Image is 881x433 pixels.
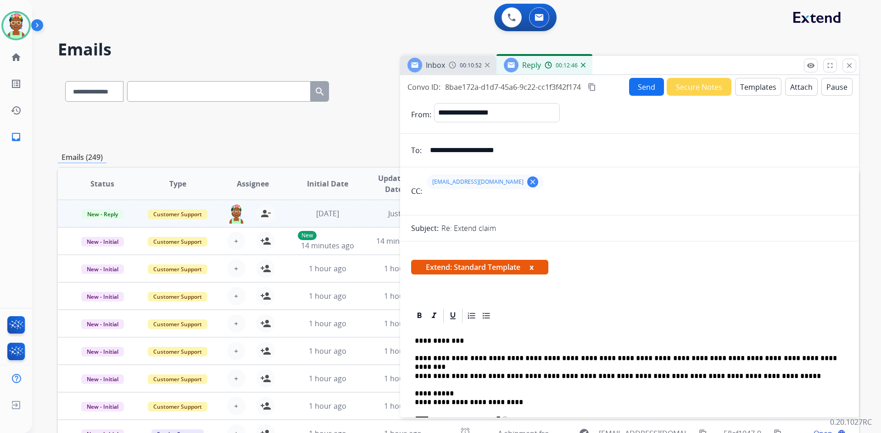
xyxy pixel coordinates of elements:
[227,204,245,224] img: agent-avatar
[81,237,124,247] span: New - Initial
[845,61,853,70] mat-icon: close
[234,236,238,247] span: +
[260,400,271,411] mat-icon: person_add
[227,259,245,278] button: +
[411,186,422,197] p: CC:
[227,342,245,360] button: +
[411,109,431,120] p: From:
[81,292,124,301] span: New - Initial
[316,208,339,219] span: [DATE]
[529,178,537,186] mat-icon: clear
[260,318,271,329] mat-icon: person_add
[309,318,346,329] span: 1 hour ago
[260,345,271,356] mat-icon: person_add
[445,82,581,92] span: 8bae172a-d1d7-45a6-9c22-cc1f3f42f174
[90,178,114,189] span: Status
[384,263,422,274] span: 1 hour ago
[234,290,238,301] span: +
[234,373,238,384] span: +
[785,78,818,96] button: Attach
[3,13,29,38] img: avatar
[384,401,422,411] span: 1 hour ago
[81,319,124,329] span: New - Initial
[81,264,124,274] span: New - Initial
[148,347,207,356] span: Customer Support
[260,290,271,301] mat-icon: person_add
[148,402,207,411] span: Customer Support
[309,373,346,384] span: 1 hour ago
[148,319,207,329] span: Customer Support
[307,178,348,189] span: Initial Date
[11,105,22,116] mat-icon: history
[11,52,22,63] mat-icon: home
[826,61,834,70] mat-icon: fullscreen
[441,223,496,234] p: Re: Extend claim
[465,309,479,323] div: Ordered List
[309,401,346,411] span: 1 hour ago
[460,62,482,69] span: 00:10:52
[446,309,460,323] div: Underline
[58,152,106,163] p: Emails (249)
[588,83,596,91] mat-icon: content_copy
[309,291,346,301] span: 1 hour ago
[807,61,815,70] mat-icon: remove_red_eye
[830,417,872,428] p: 0.20.1027RC
[260,373,271,384] mat-icon: person_add
[432,178,524,186] span: [EMAIL_ADDRESS][DOMAIN_NAME]
[11,78,22,89] mat-icon: list_alt
[298,231,317,240] p: New
[234,400,238,411] span: +
[411,260,548,274] span: Extend: Standard Template
[384,291,422,301] span: 1 hour ago
[522,60,541,70] span: Reply
[82,209,123,219] span: New - Reply
[735,78,781,96] button: Templates
[413,309,426,323] div: Bold
[376,236,429,246] span: 14 minutes ago
[411,223,439,234] p: Subject:
[388,208,418,219] span: Just now
[148,292,207,301] span: Customer Support
[301,241,354,251] span: 14 minutes ago
[227,287,245,305] button: +
[629,78,664,96] button: Send
[227,314,245,333] button: +
[227,232,245,250] button: +
[260,263,271,274] mat-icon: person_add
[480,309,493,323] div: Bullet List
[234,345,238,356] span: +
[234,263,238,274] span: +
[407,82,440,93] p: Convo ID:
[148,209,207,219] span: Customer Support
[411,145,422,156] p: To:
[821,78,853,96] button: Pause
[556,62,578,69] span: 00:12:46
[373,173,415,195] span: Updated Date
[260,236,271,247] mat-icon: person_add
[169,178,186,189] span: Type
[384,346,422,356] span: 1 hour ago
[11,132,22,143] mat-icon: inbox
[314,86,325,97] mat-icon: search
[58,40,859,59] h2: Emails
[227,397,245,415] button: +
[309,263,346,274] span: 1 hour ago
[384,318,422,329] span: 1 hour ago
[227,369,245,388] button: +
[667,78,731,96] button: Secure Notes
[81,402,124,411] span: New - Initial
[148,237,207,247] span: Customer Support
[237,178,269,189] span: Assignee
[81,374,124,384] span: New - Initial
[234,318,238,329] span: +
[426,60,445,70] span: Inbox
[148,264,207,274] span: Customer Support
[309,346,346,356] span: 1 hour ago
[427,309,441,323] div: Italic
[530,262,534,273] button: x
[260,208,271,219] mat-icon: person_remove
[384,373,422,384] span: 1 hour ago
[148,374,207,384] span: Customer Support
[81,347,124,356] span: New - Initial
